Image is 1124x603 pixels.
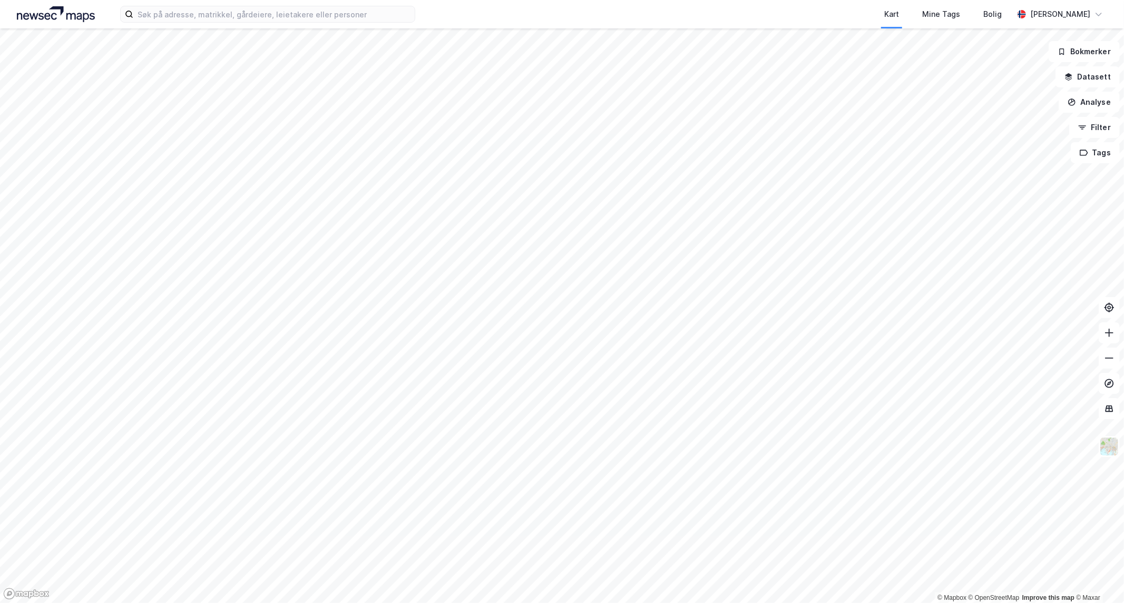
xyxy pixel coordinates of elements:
img: Z [1099,437,1119,457]
a: Mapbox [937,594,966,601]
a: Mapbox homepage [3,588,50,600]
button: Datasett [1055,66,1120,87]
a: OpenStreetMap [969,594,1020,601]
iframe: Chat Widget [1071,552,1124,603]
button: Bokmerker [1049,41,1120,62]
button: Tags [1071,142,1120,163]
button: Filter [1069,117,1120,138]
img: logo.a4113a55bc3d86da70a041830d287a7e.svg [17,6,95,22]
div: Kart [884,8,899,21]
div: [PERSON_NAME] [1030,8,1090,21]
button: Analyse [1059,92,1120,113]
input: Søk på adresse, matrikkel, gårdeiere, leietakere eller personer [133,6,415,22]
a: Improve this map [1022,594,1074,601]
div: Bolig [983,8,1002,21]
div: Kontrollprogram for chat [1071,552,1124,603]
div: Mine Tags [922,8,960,21]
